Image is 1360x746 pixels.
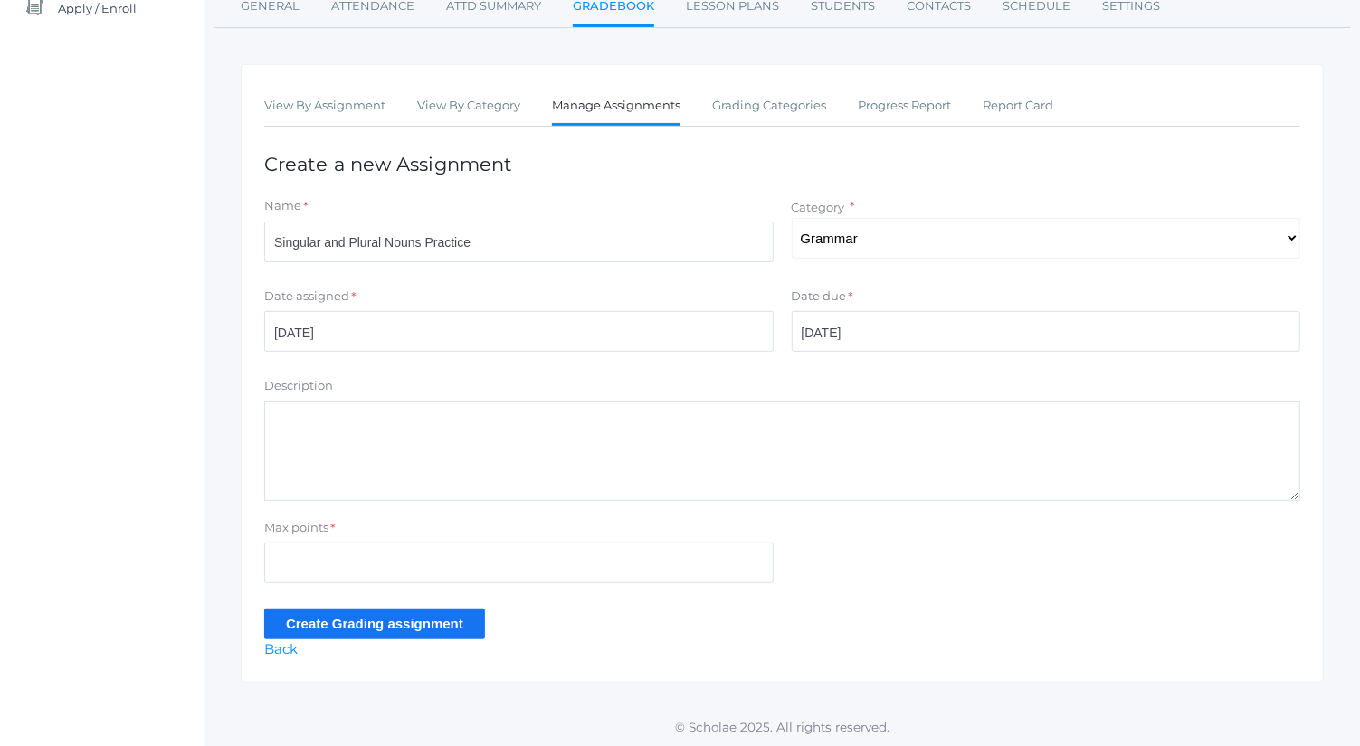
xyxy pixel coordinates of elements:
[264,288,349,306] label: Date assigned
[204,718,1360,736] p: © Scholae 2025. All rights reserved.
[858,88,951,124] a: Progress Report
[552,88,680,127] a: Manage Assignments
[712,88,826,124] a: Grading Categories
[417,88,520,124] a: View By Category
[264,640,298,657] a: Back
[792,200,845,214] label: Category
[264,609,485,638] input: Create Grading assignment
[264,154,1300,175] h1: Create a new Assignment
[983,88,1053,124] a: Report Card
[264,519,328,537] label: Max points
[264,377,333,395] label: Description
[264,197,301,215] label: Name
[792,288,847,306] label: Date due
[264,88,385,124] a: View By Assignment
